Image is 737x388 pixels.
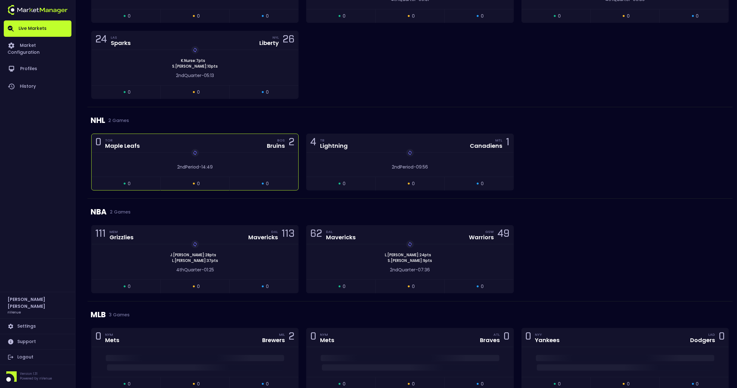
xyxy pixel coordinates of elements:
[266,283,269,290] span: 0
[105,118,129,123] span: 2 Games
[4,334,71,349] a: Support
[179,58,207,64] span: K . Nurse : 7 pts
[326,235,356,240] div: Mavericks
[177,164,199,170] span: 2nd Period
[128,283,131,290] span: 0
[128,180,131,187] span: 0
[481,283,484,290] span: 0
[91,302,729,328] div: MLB
[526,332,532,343] div: 0
[105,332,119,337] div: NYM
[168,252,218,258] span: J . [PERSON_NAME] : 28 pts
[105,337,119,343] div: Mets
[107,209,131,214] span: 2 Games
[271,229,278,234] div: DAL
[506,137,510,149] div: 1
[4,350,71,365] a: Logout
[310,332,316,343] div: 0
[4,37,71,60] a: Market Configuration
[408,150,413,155] img: replayImg
[8,5,68,15] img: logo
[170,64,220,69] span: S . [PERSON_NAME] : 10 pts
[20,371,52,376] p: Version 1.31
[418,267,430,273] span: 07:36
[110,229,133,234] div: MEM
[320,138,348,143] div: TB
[390,267,415,273] span: 2nd Quarter
[696,13,699,19] span: 0
[496,138,503,143] div: MTL
[412,13,415,19] span: 0
[95,332,101,343] div: 0
[486,229,494,234] div: GSW
[4,78,71,95] a: History
[383,252,433,258] span: L . [PERSON_NAME] : 24 pts
[201,267,204,273] span: -
[481,381,484,387] span: 0
[470,143,503,149] div: Canadiens
[128,381,131,387] span: 0
[412,381,415,387] span: 0
[279,332,285,337] div: MIL
[289,137,295,149] div: 2
[201,72,204,79] span: -
[414,164,416,170] span: -
[343,381,346,387] span: 0
[277,138,285,143] div: BOS
[326,229,356,234] div: DAL
[283,35,295,46] div: 26
[282,229,295,241] div: 113
[408,242,413,247] img: replayImg
[696,381,699,387] span: 0
[267,143,285,149] div: Bruins
[111,40,131,46] div: Sparks
[128,89,131,96] span: 0
[204,72,214,79] span: 05:13
[289,332,295,343] div: 2
[266,89,269,96] span: 0
[111,35,131,40] div: LAS
[95,229,106,241] div: 111
[105,138,140,143] div: TOR
[95,35,107,46] div: 24
[343,180,346,187] span: 0
[8,310,21,314] h3: nVenue
[690,337,715,343] div: Dodgers
[627,13,630,19] span: 0
[193,150,198,155] img: replayImg
[392,164,414,170] span: 2nd Period
[498,229,510,241] div: 49
[416,164,428,170] span: 09:56
[320,143,348,149] div: Lightning
[386,258,434,263] span: S . [PERSON_NAME] : 9 pts
[259,40,279,46] div: Liberty
[176,72,201,79] span: 2nd Quarter
[248,235,278,240] div: Mavericks
[193,242,198,247] img: replayImg
[719,332,725,343] div: 0
[197,13,200,19] span: 0
[266,180,269,187] span: 0
[197,283,200,290] span: 0
[193,47,198,53] img: replayImg
[320,332,334,337] div: NYM
[535,332,560,337] div: NYY
[199,164,201,170] span: -
[4,319,71,334] a: Settings
[494,332,500,337] div: ATL
[197,381,200,387] span: 0
[266,13,269,19] span: 0
[504,332,510,343] div: 0
[469,235,494,240] div: Warriors
[91,107,729,134] div: NHL
[4,371,71,382] div: Version 1.31Powered by nVenue
[4,60,71,78] a: Profiles
[480,337,500,343] div: Braves
[481,13,484,19] span: 0
[170,258,220,263] span: L . [PERSON_NAME] : 37 pts
[95,137,101,149] div: 0
[8,296,68,310] h2: [PERSON_NAME] [PERSON_NAME]
[20,376,52,381] p: Powered by nVenue
[320,337,334,343] div: Mets
[197,180,200,187] span: 0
